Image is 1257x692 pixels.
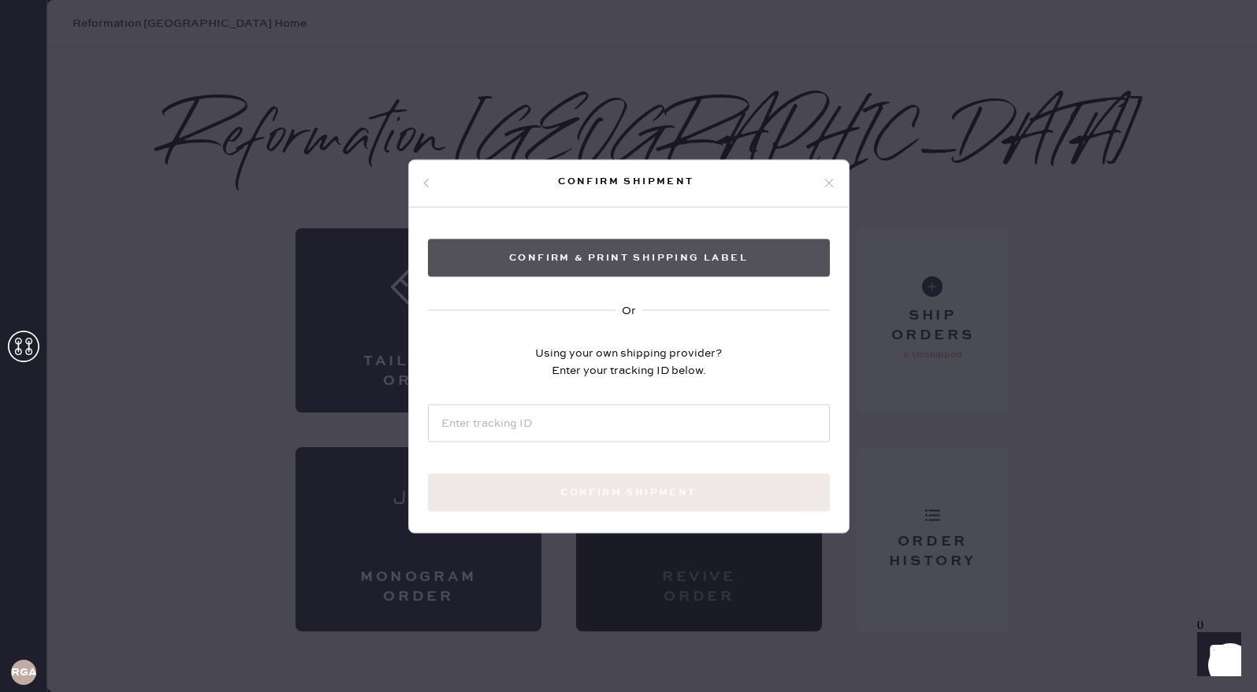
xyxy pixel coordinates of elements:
h3: RGA [11,667,36,678]
iframe: Front Chat [1182,621,1250,689]
div: Confirm shipment [431,172,822,191]
div: Or [622,302,636,319]
div: Using your own shipping provider? Enter your tracking ID below. [535,344,722,379]
input: Enter tracking ID [428,404,830,442]
button: Confirm shipment [428,473,830,511]
button: Confirm & Print shipping label [428,239,830,276]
